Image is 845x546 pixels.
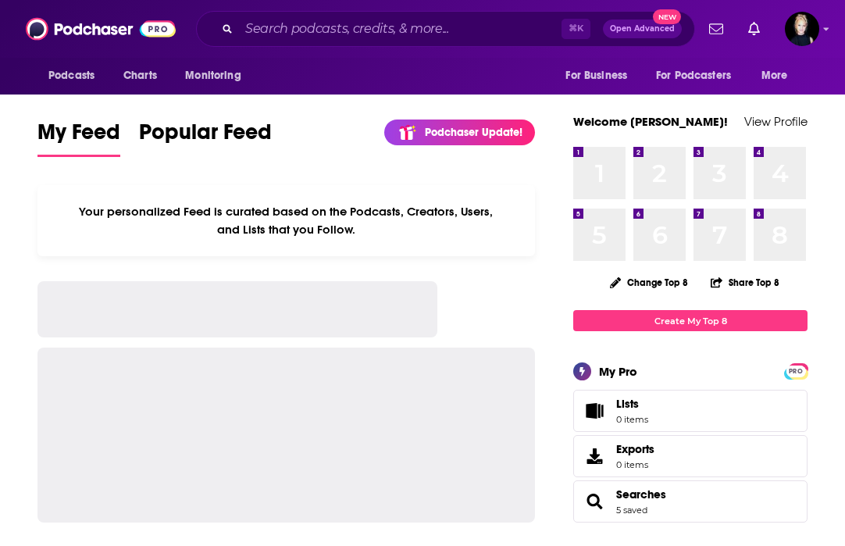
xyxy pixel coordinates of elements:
[653,9,681,24] span: New
[425,126,522,139] p: Podchaser Update!
[599,364,637,379] div: My Pro
[123,65,157,87] span: Charts
[785,12,819,46] img: User Profile
[573,310,808,331] a: Create My Top 8
[616,505,647,516] a: 5 saved
[656,65,731,87] span: For Podcasters
[37,119,120,155] span: My Feed
[616,459,654,470] span: 0 items
[37,61,115,91] button: open menu
[616,414,648,425] span: 0 items
[761,65,788,87] span: More
[785,12,819,46] span: Logged in as Passell
[37,185,535,256] div: Your personalized Feed is curated based on the Podcasts, Creators, Users, and Lists that you Follow.
[786,366,805,377] span: PRO
[579,491,610,512] a: Searches
[646,61,754,91] button: open menu
[573,435,808,477] a: Exports
[616,442,654,456] span: Exports
[573,114,728,129] a: Welcome [PERSON_NAME]!
[139,119,272,157] a: Popular Feed
[554,61,647,91] button: open menu
[742,16,766,42] a: Show notifications dropdown
[703,16,729,42] a: Show notifications dropdown
[579,445,610,467] span: Exports
[610,25,675,33] span: Open Advanced
[37,119,120,157] a: My Feed
[196,11,695,47] div: Search podcasts, credits, & more...
[786,365,805,376] a: PRO
[751,61,808,91] button: open menu
[174,61,261,91] button: open menu
[26,14,176,44] img: Podchaser - Follow, Share and Rate Podcasts
[616,397,639,411] span: Lists
[579,400,610,422] span: Lists
[710,267,780,298] button: Share Top 8
[744,114,808,129] a: View Profile
[603,20,682,38] button: Open AdvancedNew
[562,19,590,39] span: ⌘ K
[601,273,697,292] button: Change Top 8
[185,65,241,87] span: Monitoring
[616,397,648,411] span: Lists
[573,480,808,523] span: Searches
[239,16,562,41] input: Search podcasts, credits, & more...
[139,119,272,155] span: Popular Feed
[785,12,819,46] button: Show profile menu
[573,390,808,432] a: Lists
[616,487,666,501] a: Searches
[565,65,627,87] span: For Business
[48,65,94,87] span: Podcasts
[113,61,166,91] a: Charts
